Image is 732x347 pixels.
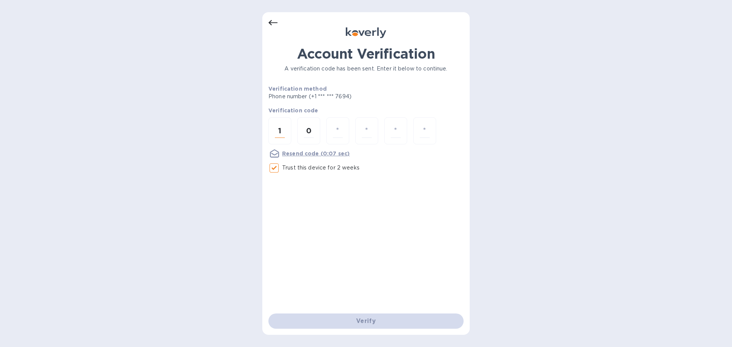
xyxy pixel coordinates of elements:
b: Verification method [268,86,327,92]
h1: Account Verification [268,46,464,62]
p: Phone number (+1 *** *** 7694) [268,93,410,101]
p: Verification code [268,107,464,114]
p: A verification code has been sent. Enter it below to continue. [268,65,464,73]
p: Trust this device for 2 weeks [282,164,360,172]
u: Resend code (0:07 sec) [282,150,350,157]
